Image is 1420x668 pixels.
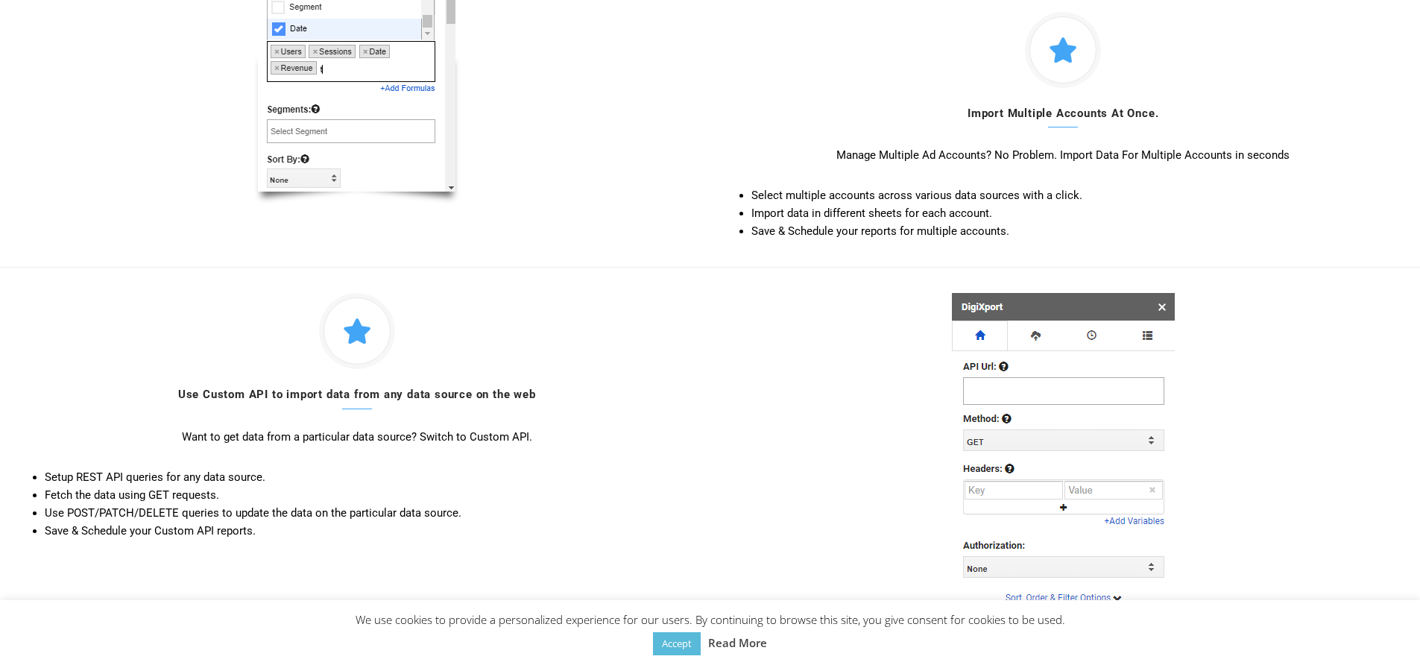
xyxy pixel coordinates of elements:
li: Save & Schedule your Custom API reports. [45,522,699,540]
li: Select multiple accounts across various data sources with a click. [751,186,1406,204]
h4: Import Multiple Accounts At Once. [722,107,1406,128]
h4: Use Custom API to import data from any data source on the web [15,388,699,409]
li: Save & Schedule your reports for multiple accounts. [751,222,1406,240]
li: Use POST/PATCH/DELETE queries to update the data on the particular data source. [45,504,699,522]
a: Accept [653,632,701,655]
p: Want to get data from a particular data source? Switch to Custom API. [15,428,699,446]
p: Manage Multiple Ad Accounts? No Problem. Import Data For Multiple Accounts in seconds [722,146,1406,164]
li: Setup REST API queries for any data source. [45,468,699,486]
span: We use cookies to provide a personalized experience for our users. By continuing to browse this s... [356,612,1065,650]
li: Import data in different sheets for each account. [751,204,1406,222]
li: Fetch the data using GET requests. [45,486,699,504]
a: Read More [708,634,767,652]
iframe: Chat Widget [1345,596,1420,668]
